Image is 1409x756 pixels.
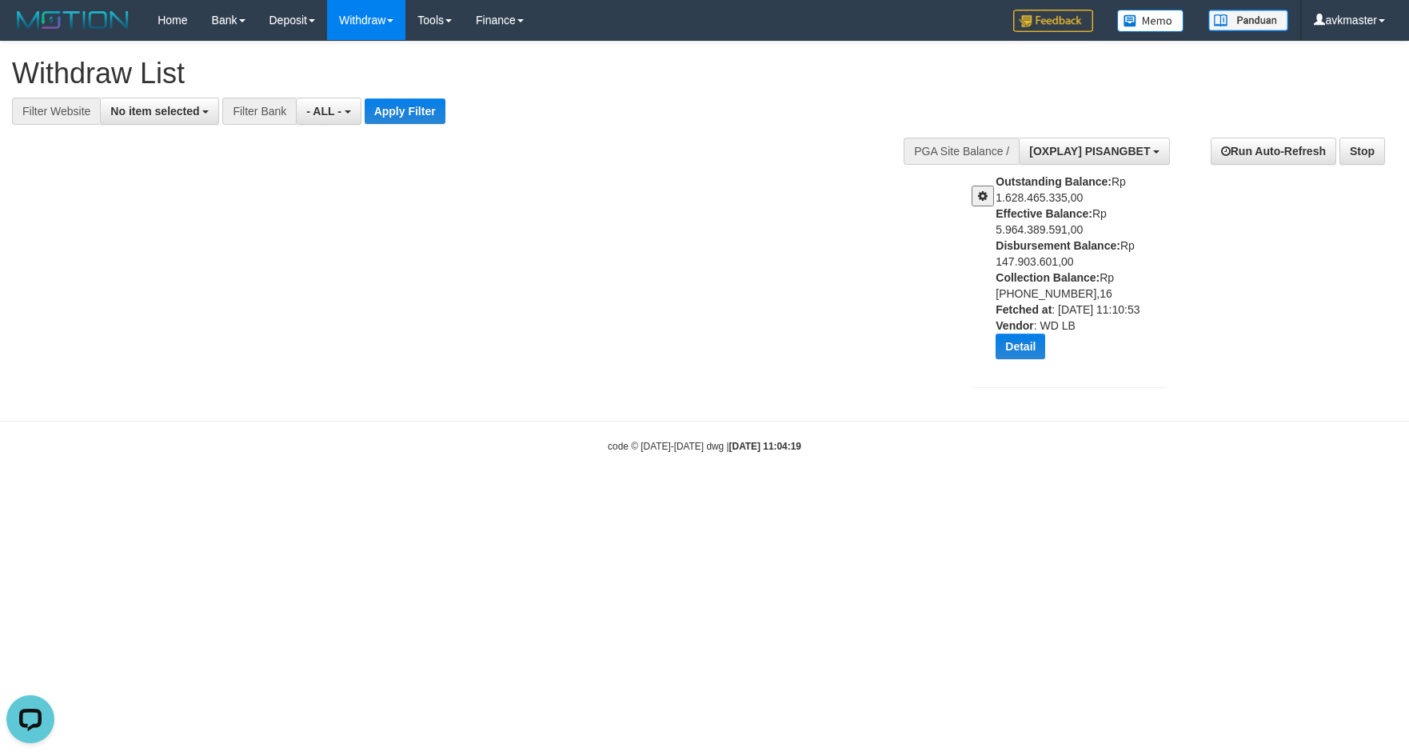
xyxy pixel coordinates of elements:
[996,334,1045,359] button: Detail
[1117,10,1184,32] img: Button%20Memo.svg
[996,207,1092,220] b: Effective Balance:
[996,271,1100,284] b: Collection Balance:
[608,441,801,452] small: code © [DATE]-[DATE] dwg |
[996,239,1120,252] b: Disbursement Balance:
[996,174,1178,371] div: Rp 1.628.465.335,00 Rp 5.964.389.591,00 Rp 147.903.601,00 Rp [PHONE_NUMBER],16 : [DATE] 11:10:53 ...
[904,138,1019,165] div: PGA Site Balance /
[222,98,296,125] div: Filter Bank
[1013,10,1093,32] img: Feedback.jpg
[6,6,54,54] button: Open LiveChat chat widget
[996,303,1052,316] b: Fetched at
[1208,10,1288,31] img: panduan.png
[296,98,361,125] button: - ALL -
[100,98,219,125] button: No item selected
[1339,138,1385,165] a: Stop
[996,319,1033,332] b: Vendor
[12,58,924,90] h1: Withdraw List
[110,105,199,118] span: No item selected
[1029,145,1150,158] span: [OXPLAY] PISANGBET
[306,105,341,118] span: - ALL -
[1211,138,1336,165] a: Run Auto-Refresh
[729,441,801,452] strong: [DATE] 11:04:19
[12,8,134,32] img: MOTION_logo.png
[365,98,445,124] button: Apply Filter
[1019,138,1170,165] button: [OXPLAY] PISANGBET
[996,175,1112,188] b: Outstanding Balance:
[12,98,100,125] div: Filter Website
